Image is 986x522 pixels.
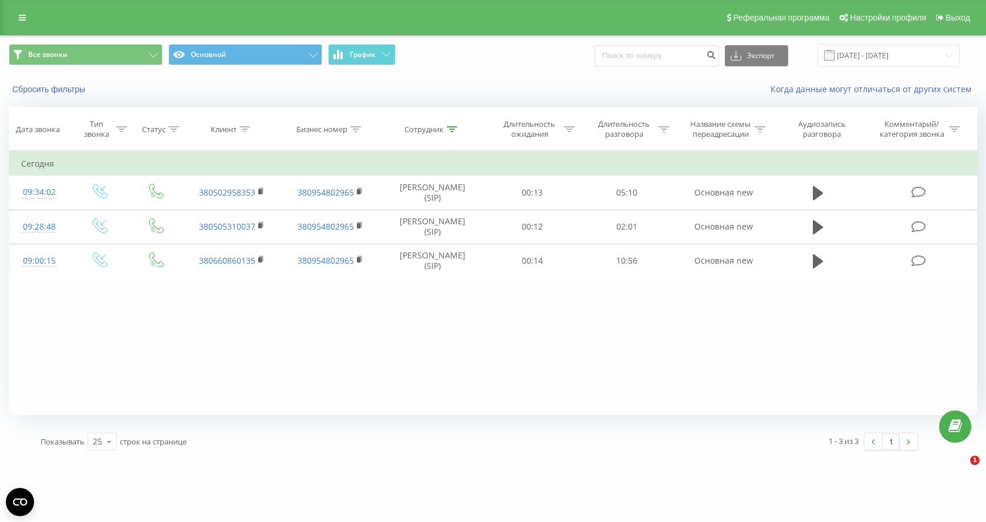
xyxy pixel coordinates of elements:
td: Основная new [674,244,772,278]
div: Тип звонка [80,119,113,139]
div: Статус [142,124,166,134]
a: 380502958353 [199,187,255,198]
a: 380954802965 [298,221,354,232]
a: 380505310037 [199,221,255,232]
div: Название схемы переадресации [689,119,752,139]
td: Сегодня [9,152,977,176]
a: 380660860135 [199,255,255,266]
td: 02:01 [580,210,674,244]
div: 09:34:02 [21,181,58,204]
button: Основной [168,44,322,65]
td: 00:12 [485,210,580,244]
td: 00:14 [485,244,580,278]
span: Показывать [40,436,85,447]
button: График [328,44,396,65]
input: Поиск по номеру [595,45,719,66]
a: 1 [882,433,900,450]
div: 25 [93,436,102,447]
span: 1 [970,456,980,465]
div: 09:00:15 [21,250,58,272]
td: 00:13 [485,176,580,210]
span: Реферальная программа [733,13,829,22]
td: [PERSON_NAME] (SIP) [380,244,485,278]
span: Все звонки [28,50,67,59]
span: строк на странице [120,436,187,447]
a: 380954802965 [298,255,354,266]
div: Клиент [211,124,237,134]
div: Аудиозапись разговора [784,119,860,139]
button: Open CMP widget [6,488,34,516]
div: Дата звонка [16,124,60,134]
span: Выход [946,13,970,22]
div: Комментарий/категория звонка [877,119,946,139]
td: 05:10 [580,176,674,210]
button: Экспорт [725,45,788,66]
div: 09:28:48 [21,215,58,238]
span: Настройки профиля [850,13,926,22]
span: График [350,50,376,59]
a: Когда данные могут отличаться от других систем [771,83,977,95]
div: 1 - 3 из 3 [829,435,859,447]
td: 10:56 [580,244,674,278]
td: [PERSON_NAME] (SIP) [380,210,485,244]
div: Сотрудник [404,124,444,134]
td: Основная new [674,210,772,244]
div: Бизнес номер [296,124,347,134]
div: Длительность ожидания [498,119,561,139]
button: Сбросить фильтры [9,84,91,95]
iframe: Intercom live chat [946,456,974,484]
a: 380954802965 [298,187,354,198]
div: Длительность разговора [593,119,656,139]
button: Все звонки [9,44,163,65]
td: Основная new [674,176,772,210]
td: [PERSON_NAME] (SIP) [380,176,485,210]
